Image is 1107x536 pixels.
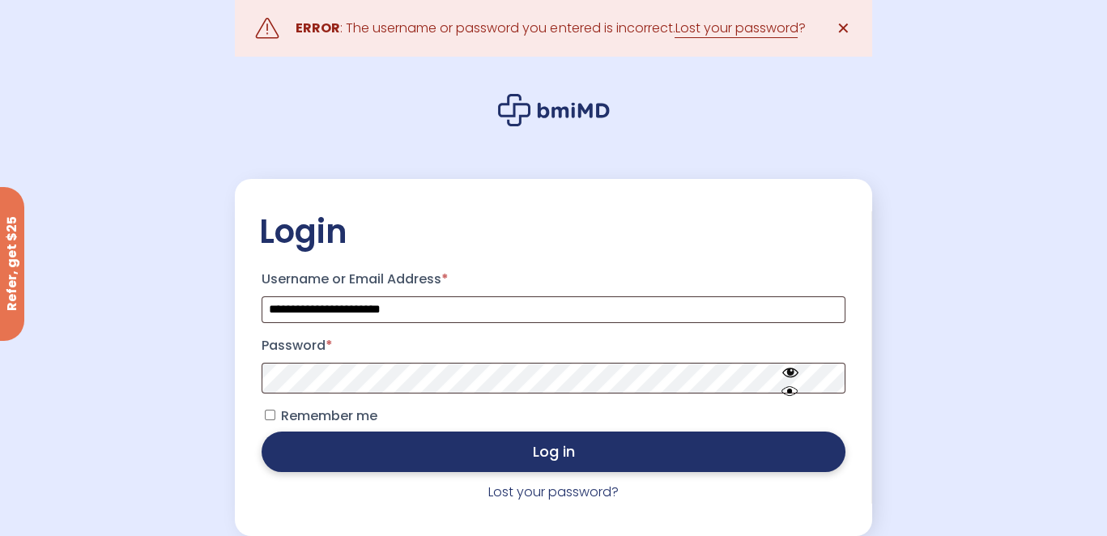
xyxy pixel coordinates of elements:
div: : The username or password you entered is incorrect. ? [296,17,805,40]
a: Lost your password [675,19,798,38]
a: Lost your password? [488,483,619,501]
strong: ERROR [296,19,340,37]
span: ✕ [837,17,850,40]
h2: Login [259,211,847,252]
label: Username or Email Address [262,266,845,292]
button: Hide password [745,351,836,406]
span: Remember me [281,406,377,425]
label: Password [262,333,845,359]
input: Remember me [265,410,275,420]
button: Log in [262,432,845,472]
a: ✕ [828,12,860,45]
